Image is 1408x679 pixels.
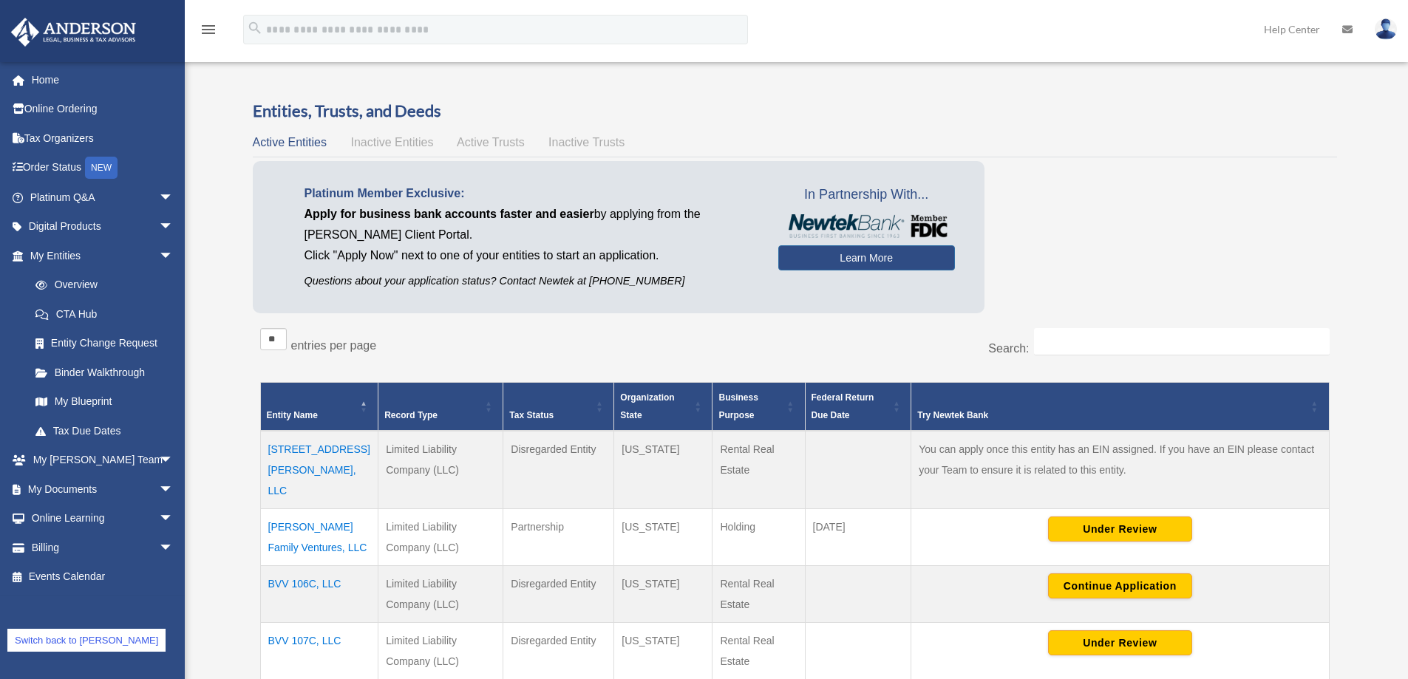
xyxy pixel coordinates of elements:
span: arrow_drop_down [159,182,188,213]
a: menu [200,26,217,38]
td: Limited Liability Company (LLC) [378,566,503,623]
a: Tax Organizers [10,123,196,153]
td: Rental Real Estate [712,566,805,623]
a: Events Calendar [10,562,196,592]
p: Questions about your application status? Contact Newtek at [PHONE_NUMBER] [305,272,756,290]
a: CTA Hub [21,299,188,329]
td: Disregarded Entity [503,566,614,623]
span: arrow_drop_down [159,533,188,563]
th: Organization State: Activate to sort [614,383,712,431]
a: Binder Walkthrough [21,358,188,387]
span: Record Type [384,410,438,420]
div: Try Newtek Bank [917,406,1306,424]
span: Business Purpose [718,392,758,420]
p: by applying from the [PERSON_NAME] Client Portal. [305,204,756,245]
th: Tax Status: Activate to sort [503,383,614,431]
td: BVV 106C, LLC [260,566,378,623]
a: Platinum Q&Aarrow_drop_down [10,182,196,212]
p: Click "Apply Now" next to one of your entities to start an application. [305,245,756,266]
a: My [PERSON_NAME] Teamarrow_drop_down [10,446,196,475]
th: Entity Name: Activate to invert sorting [260,383,378,431]
img: NewtekBankLogoSM.png [786,214,948,238]
div: NEW [85,157,118,179]
label: entries per page [291,339,377,352]
a: Online Learningarrow_drop_down [10,504,196,533]
a: My Documentsarrow_drop_down [10,474,196,504]
td: Disregarded Entity [503,431,614,509]
span: Apply for business bank accounts faster and easier [305,208,594,220]
td: [US_STATE] [614,566,712,623]
span: arrow_drop_down [159,446,188,476]
i: menu [200,21,217,38]
td: Holding [712,509,805,566]
a: Overview [21,270,181,300]
th: Try Newtek Bank : Activate to sort [911,383,1329,431]
a: My Entitiesarrow_drop_down [10,241,188,270]
td: You can apply once this entity has an EIN assigned. If you have an EIN please contact your Team t... [911,431,1329,509]
td: Limited Liability Company (LLC) [378,431,503,509]
th: Business Purpose: Activate to sort [712,383,805,431]
span: Entity Name [267,410,318,420]
img: Anderson Advisors Platinum Portal [7,18,140,47]
button: Under Review [1048,630,1192,655]
a: Learn More [778,245,955,270]
a: Online Ordering [10,95,196,124]
i: search [247,20,263,36]
td: [PERSON_NAME] Family Ventures, LLC [260,509,378,566]
span: Active Trusts [457,136,525,149]
span: arrow_drop_down [159,474,188,505]
label: Search: [988,342,1029,355]
span: arrow_drop_down [159,241,188,271]
th: Federal Return Due Date: Activate to sort [805,383,911,431]
span: Inactive Trusts [548,136,625,149]
td: [US_STATE] [614,431,712,509]
td: [STREET_ADDRESS][PERSON_NAME], LLC [260,431,378,509]
td: [DATE] [805,509,911,566]
a: Tax Due Dates [21,416,188,446]
p: Platinum Member Exclusive: [305,183,756,204]
span: In Partnership With... [778,183,955,207]
h3: Entities, Trusts, and Deeds [253,100,1337,123]
a: Home [10,65,196,95]
span: Active Entities [253,136,327,149]
span: arrow_drop_down [159,504,188,534]
span: Tax Status [509,410,554,420]
a: Switch back to [PERSON_NAME] [7,629,166,652]
span: Organization State [620,392,674,420]
a: Entity Change Request [21,329,188,358]
button: Continue Application [1048,573,1192,598]
a: Digital Productsarrow_drop_down [10,212,196,242]
a: My Blueprint [21,387,188,417]
button: Under Review [1048,516,1192,542]
td: Limited Liability Company (LLC) [378,509,503,566]
a: Order StatusNEW [10,153,196,183]
a: Billingarrow_drop_down [10,533,196,562]
td: Partnership [503,509,614,566]
td: Rental Real Estate [712,431,805,509]
th: Record Type: Activate to sort [378,383,503,431]
img: User Pic [1375,18,1397,40]
td: [US_STATE] [614,509,712,566]
span: Federal Return Due Date [812,392,874,420]
span: arrow_drop_down [159,212,188,242]
span: Inactive Entities [350,136,433,149]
